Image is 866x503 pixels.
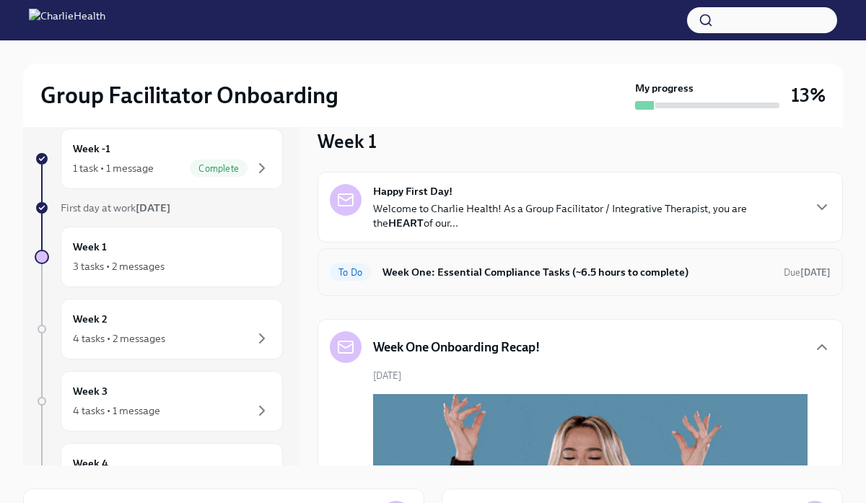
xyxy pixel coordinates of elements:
h6: Week 2 [73,311,108,327]
h5: Week One Onboarding Recap! [373,338,540,356]
a: Week 13 tasks • 2 messages [35,227,283,287]
div: 1 task • 1 message [73,161,154,175]
h3: Week 1 [318,128,377,154]
span: Complete [190,163,248,174]
img: CharlieHealth [29,9,105,32]
a: First day at work[DATE] [35,201,283,215]
h3: 13% [791,82,826,108]
h2: Group Facilitator Onboarding [40,81,338,110]
a: Week 24 tasks • 2 messages [35,299,283,359]
span: First day at work [61,201,170,214]
h6: Week 1 [73,239,107,255]
strong: [DATE] [136,201,170,214]
h6: Week -1 [73,141,110,157]
a: Week 34 tasks • 1 message [35,371,283,432]
span: To Do [330,267,371,278]
strong: Happy First Day! [373,184,452,198]
div: 4 tasks • 2 messages [73,331,165,346]
strong: My progress [635,81,694,95]
h6: Week 3 [73,383,108,399]
h6: Week 4 [73,455,108,471]
a: To DoWeek One: Essential Compliance Tasks (~6.5 hours to complete)Due[DATE] [330,261,831,284]
div: 3 tasks • 2 messages [73,259,165,274]
p: Welcome to Charlie Health! As a Group Facilitator / Integrative Therapist, you are the of our... [373,201,802,230]
span: [DATE] [373,369,401,382]
span: September 15th, 2025 10:00 [784,266,831,279]
a: Week -11 task • 1 messageComplete [35,128,283,189]
span: Due [784,267,831,278]
strong: [DATE] [800,267,831,278]
div: 4 tasks • 1 message [73,403,160,418]
h6: Week One: Essential Compliance Tasks (~6.5 hours to complete) [382,264,772,280]
strong: HEART [388,216,424,229]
